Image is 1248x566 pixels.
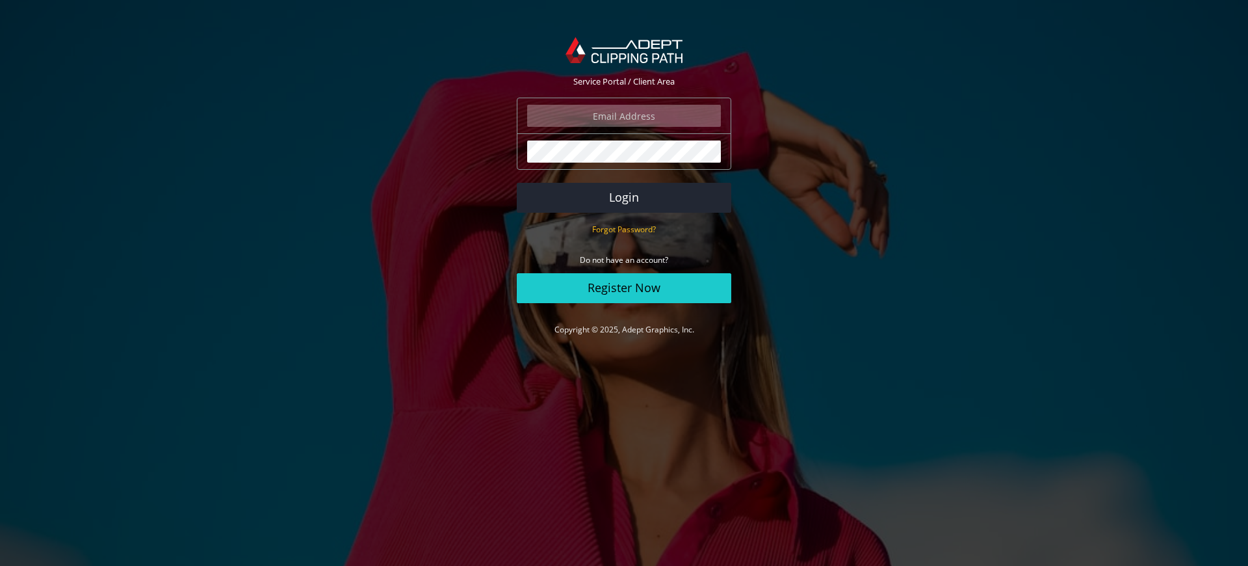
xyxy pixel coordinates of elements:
img: Adept Graphics [565,37,682,63]
a: Copyright © 2025, Adept Graphics, Inc. [554,324,694,335]
input: Email Address [527,105,721,127]
button: Login [517,183,731,213]
a: Forgot Password? [592,223,656,235]
a: Register Now [517,273,731,303]
span: Service Portal / Client Area [573,75,675,87]
small: Do not have an account? [580,254,668,265]
small: Forgot Password? [592,224,656,235]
